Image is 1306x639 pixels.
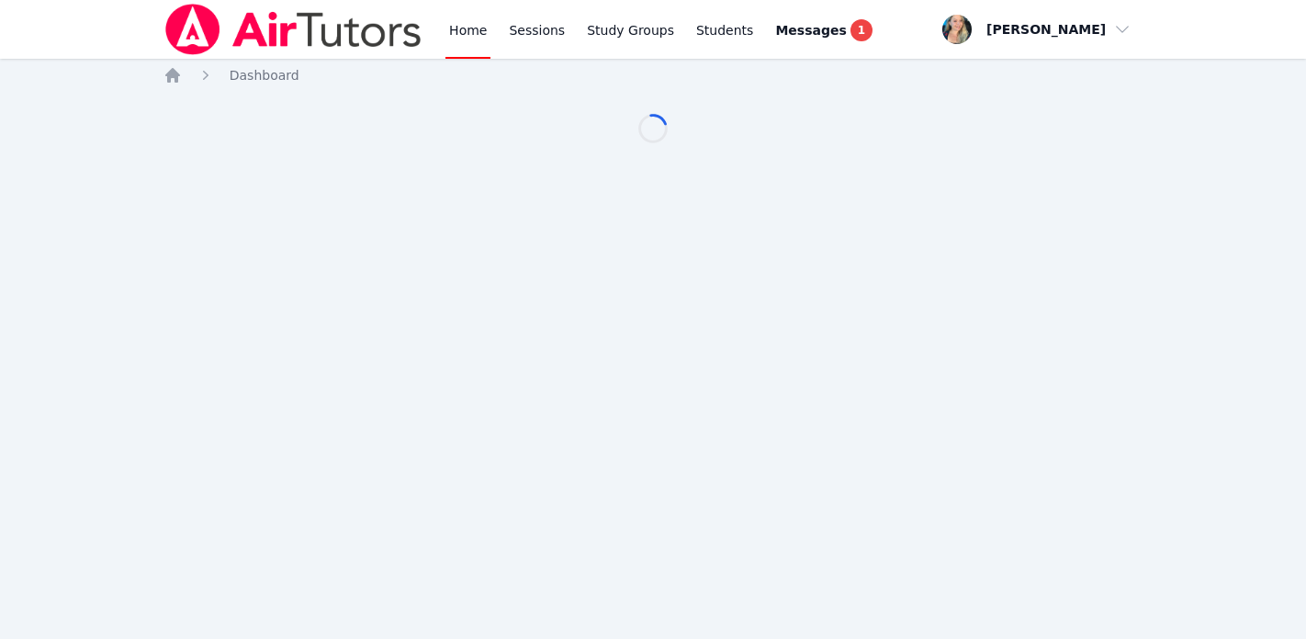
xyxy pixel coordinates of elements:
[775,21,846,39] span: Messages
[850,19,873,41] span: 1
[230,68,299,83] span: Dashboard
[163,4,423,55] img: Air Tutors
[163,66,1143,84] nav: Breadcrumb
[230,66,299,84] a: Dashboard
